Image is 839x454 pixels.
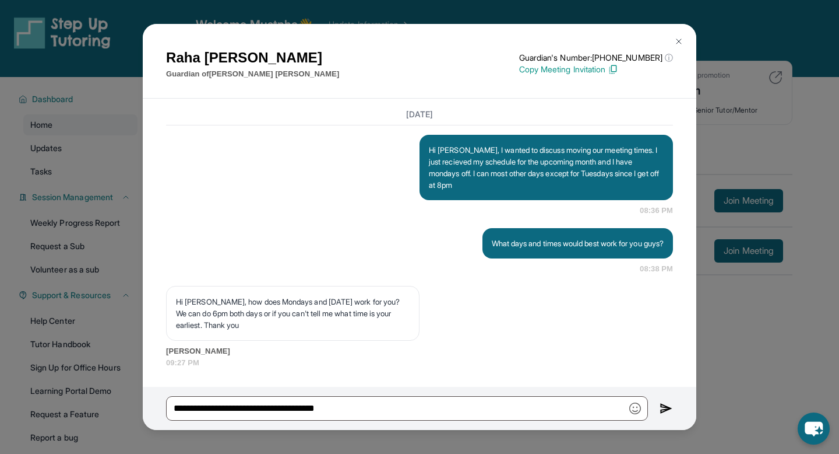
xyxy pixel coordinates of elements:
[665,52,673,64] span: ⓘ
[660,401,673,415] img: Send icon
[176,296,410,331] p: Hi [PERSON_NAME], how does Mondays and [DATE] work for you? We can do 6pm both days or if you can...
[429,144,664,191] p: Hi [PERSON_NAME], I wanted to discuss moving our meeting times. I just recieved my schedule for t...
[166,357,673,369] span: 09:27 PM
[519,64,673,75] p: Copy Meeting Invitation
[674,37,683,46] img: Close Icon
[608,64,618,75] img: Copy Icon
[640,263,673,275] span: 08:38 PM
[166,68,339,80] p: Guardian of [PERSON_NAME] [PERSON_NAME]
[519,52,673,64] p: Guardian's Number: [PHONE_NUMBER]
[166,47,339,68] h1: Raha [PERSON_NAME]
[629,403,641,414] img: Emoji
[166,345,673,357] span: [PERSON_NAME]
[166,109,673,120] h3: [DATE]
[492,238,664,249] p: What days and times would best work for you guys?
[640,205,673,216] span: 08:36 PM
[798,413,830,445] button: chat-button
